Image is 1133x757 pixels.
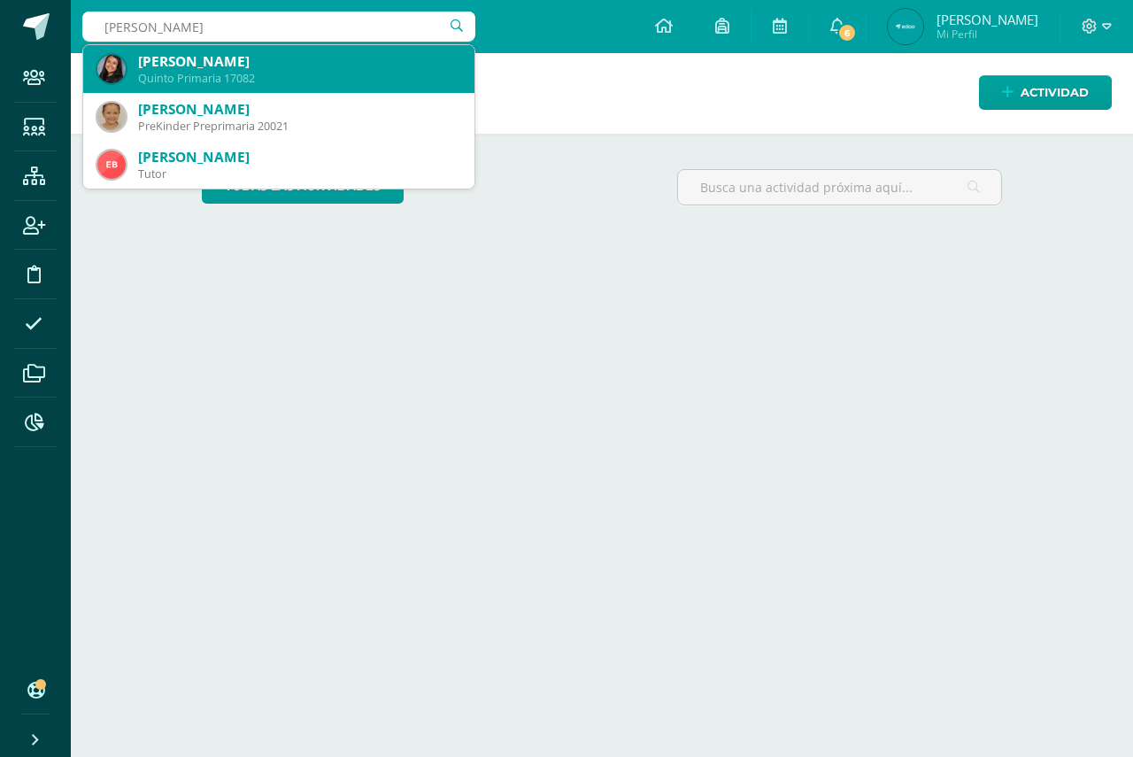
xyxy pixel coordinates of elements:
div: Tutor [138,166,460,182]
img: 8986ee2968fb0eee435837f5fb0f8960.png [888,9,923,44]
img: a23d3a4c4467ca9b721f71d47e71f9ba.png [97,151,126,179]
span: Actividad [1021,76,1089,109]
img: d787e5259f15246050f9a7aa5ed54d56.png [97,55,126,83]
input: Busca una actividad próxima aquí... [678,170,1002,205]
span: 6 [837,23,857,42]
input: Busca un usuario... [82,12,475,42]
h1: Actividades [92,53,1112,134]
a: Actividad [979,75,1112,110]
div: [PERSON_NAME] [138,100,460,119]
div: PreKinder Preprimaria 20021 [138,119,460,134]
div: Quinto Primaria 17082 [138,71,460,86]
div: [PERSON_NAME] [138,148,460,166]
img: f6e414604ee02e442cd5bb91053eae69.png [97,103,126,131]
div: [PERSON_NAME] [138,52,460,71]
span: [PERSON_NAME] [936,11,1038,28]
span: Mi Perfil [936,27,1038,42]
